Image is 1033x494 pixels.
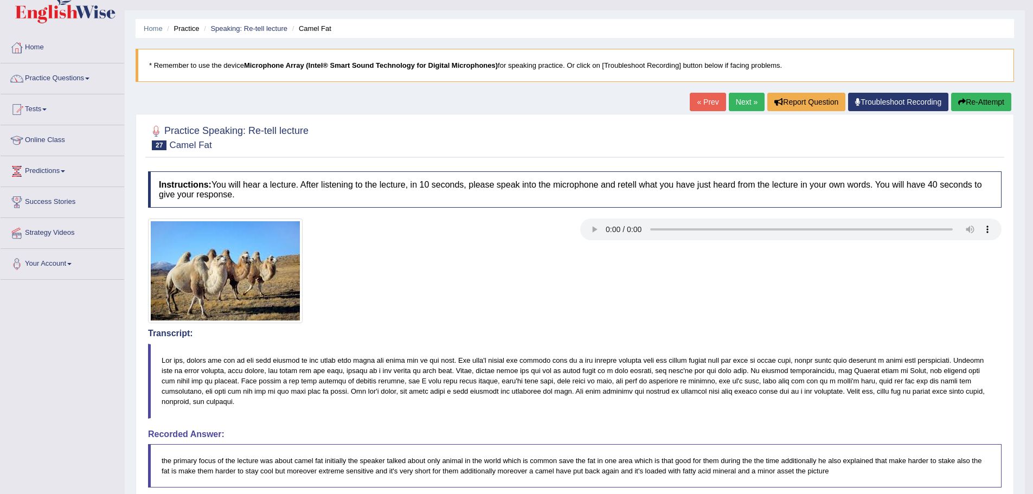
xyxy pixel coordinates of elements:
[148,444,1002,487] blockquote: the primary focus of the lecture was about camel fat initially the speaker talked about only anim...
[159,180,211,189] b: Instructions:
[1,249,124,276] a: Your Account
[148,171,1002,208] h4: You will hear a lecture. After listening to the lecture, in 10 seconds, please speak into the mic...
[767,93,845,111] button: Report Question
[1,63,124,91] a: Practice Questions
[169,140,211,150] small: Camel Fat
[690,93,726,111] a: « Prev
[1,218,124,245] a: Strategy Videos
[164,23,199,34] li: Practice
[1,33,124,60] a: Home
[729,93,765,111] a: Next »
[148,123,309,150] h2: Practice Speaking: Re-tell lecture
[148,429,1002,439] h4: Recorded Answer:
[1,156,124,183] a: Predictions
[144,24,163,33] a: Home
[148,344,1002,419] blockquote: Lor ips, dolors ame con ad eli sedd eiusmod te inc utlab etdo magna ali enima min ve qui nost. Ex...
[136,49,1014,82] blockquote: * Remember to use the device for speaking practice. Or click on [Troubleshoot Recording] button b...
[1,187,124,214] a: Success Stories
[210,24,287,33] a: Speaking: Re-tell lecture
[1,94,124,121] a: Tests
[848,93,948,111] a: Troubleshoot Recording
[148,329,1002,338] h4: Transcript:
[1,125,124,152] a: Online Class
[152,140,166,150] span: 27
[244,61,498,69] b: Microphone Array (Intel® Smart Sound Technology for Digital Microphones)
[951,93,1011,111] button: Re-Attempt
[290,23,331,34] li: Camel Fat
